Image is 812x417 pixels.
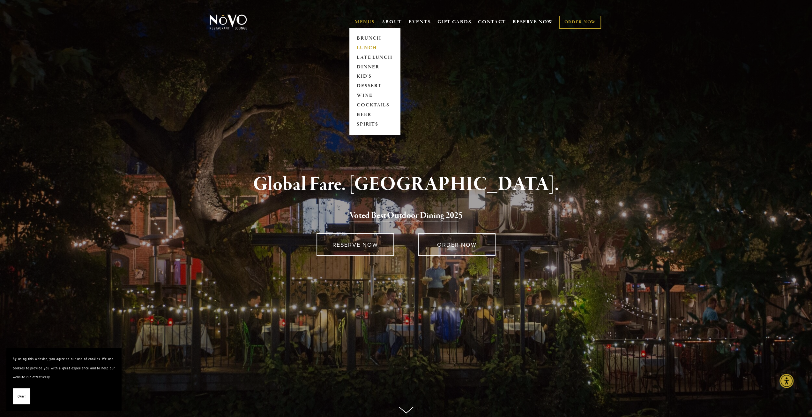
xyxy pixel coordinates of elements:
[13,354,115,382] p: By using this website, you agree to our use of cookies. We use cookies to provide you with a grea...
[18,392,26,401] span: Okay!
[317,233,394,256] a: RESERVE NOW
[513,16,553,28] a: RESERVE NOW
[437,16,471,28] a: GIFT CARDS
[208,14,248,30] img: Novo Restaurant &amp; Lounge
[13,388,30,405] button: Okay!
[355,34,395,43] a: BRUNCH
[220,209,592,222] h2: 5
[355,110,395,120] a: BEER
[253,172,559,197] strong: Global Fare. [GEOGRAPHIC_DATA].
[355,62,395,72] a: DINNER
[355,120,395,129] a: SPIRITS
[478,16,506,28] a: CONTACT
[355,19,375,25] a: MENUS
[559,16,601,29] a: ORDER NOW
[355,91,395,101] a: WINE
[418,233,495,256] a: ORDER NOW
[6,348,121,411] section: Cookie banner
[355,72,395,81] a: KID'S
[349,210,458,222] a: Voted Best Outdoor Dining 202
[355,81,395,91] a: DESSERT
[381,19,402,25] a: ABOUT
[355,101,395,110] a: COCKTAILS
[355,53,395,62] a: LATE LUNCH
[779,374,793,388] div: Accessibility Menu
[409,19,431,25] a: EVENTS
[355,43,395,53] a: LUNCH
